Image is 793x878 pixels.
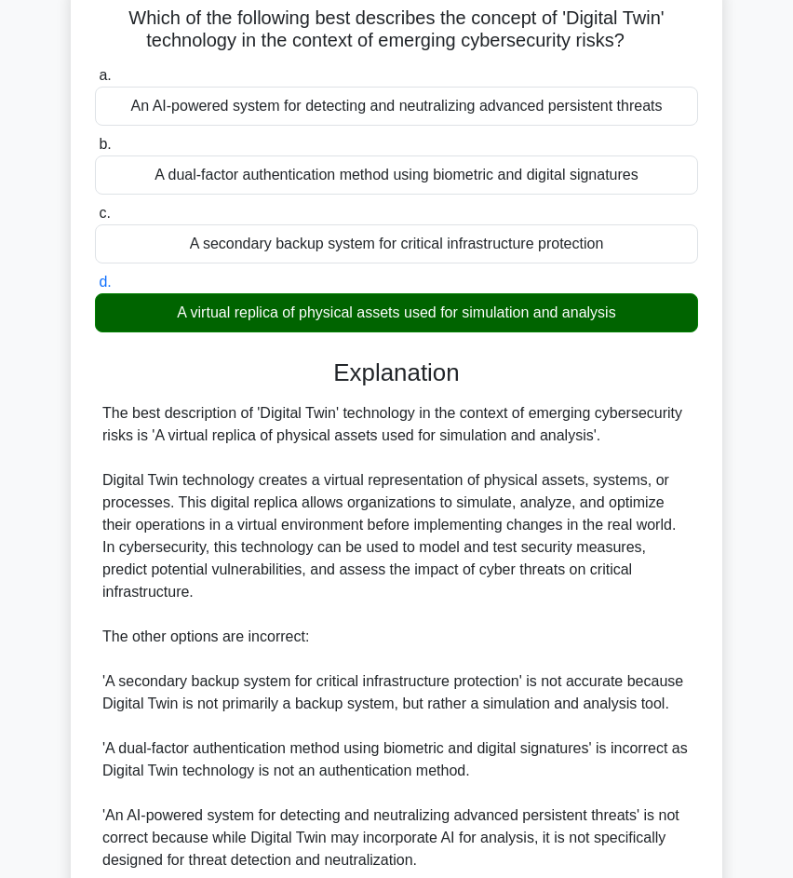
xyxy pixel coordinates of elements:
span: a. [99,67,111,83]
div: A secondary backup system for critical infrastructure protection [95,224,698,263]
h5: Which of the following best describes the concept of 'Digital Twin' technology in the context of ... [93,7,700,53]
span: d. [99,274,111,290]
div: An AI-powered system for detecting and neutralizing advanced persistent threats [95,87,698,126]
div: A dual-factor authentication method using biometric and digital signatures [95,155,698,195]
span: b. [99,136,111,152]
div: The best description of 'Digital Twin' technology in the context of emerging cybersecurity risks ... [102,402,691,871]
h3: Explanation [106,358,687,387]
div: A virtual replica of physical assets used for simulation and analysis [95,293,698,332]
span: c. [99,205,110,221]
